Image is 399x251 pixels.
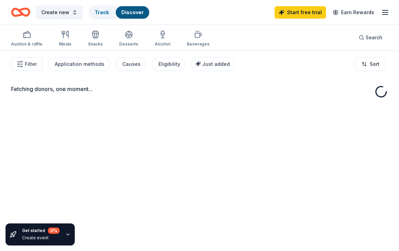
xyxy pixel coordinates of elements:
[48,228,60,234] div: 0 %
[89,6,150,19] button: TrackDiscover
[55,60,104,68] div: Application methods
[48,57,110,71] button: Application methods
[191,57,235,71] button: Just added
[59,28,71,50] button: Meals
[353,31,388,44] button: Search
[158,60,180,68] div: Eligibility
[119,28,138,50] button: Desserts
[11,28,42,50] button: Auction & raffle
[121,9,144,15] a: Discover
[155,28,170,50] button: Alcohol
[370,60,379,68] span: Sort
[329,6,378,19] a: Earn Rewards
[59,41,71,47] div: Meals
[119,41,138,47] div: Desserts
[155,41,170,47] div: Alcohol
[356,57,385,71] button: Sort
[152,57,186,71] button: Eligibility
[11,4,30,20] a: Home
[115,57,146,71] button: Causes
[88,41,103,47] div: Snacks
[25,60,37,68] span: Filter
[366,33,382,42] span: Search
[122,60,141,68] div: Causes
[11,41,42,47] div: Auction & raffle
[22,228,60,234] div: Get started
[95,9,109,15] a: Track
[187,41,209,47] div: Beverages
[202,61,230,67] span: Just added
[41,8,69,17] span: Create new
[22,235,60,241] div: Create event
[11,57,42,71] button: Filter
[36,6,83,19] button: Create new
[88,28,103,50] button: Snacks
[187,28,209,50] button: Beverages
[11,85,388,93] div: Fetching donors, one moment...
[275,6,326,19] a: Start free trial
